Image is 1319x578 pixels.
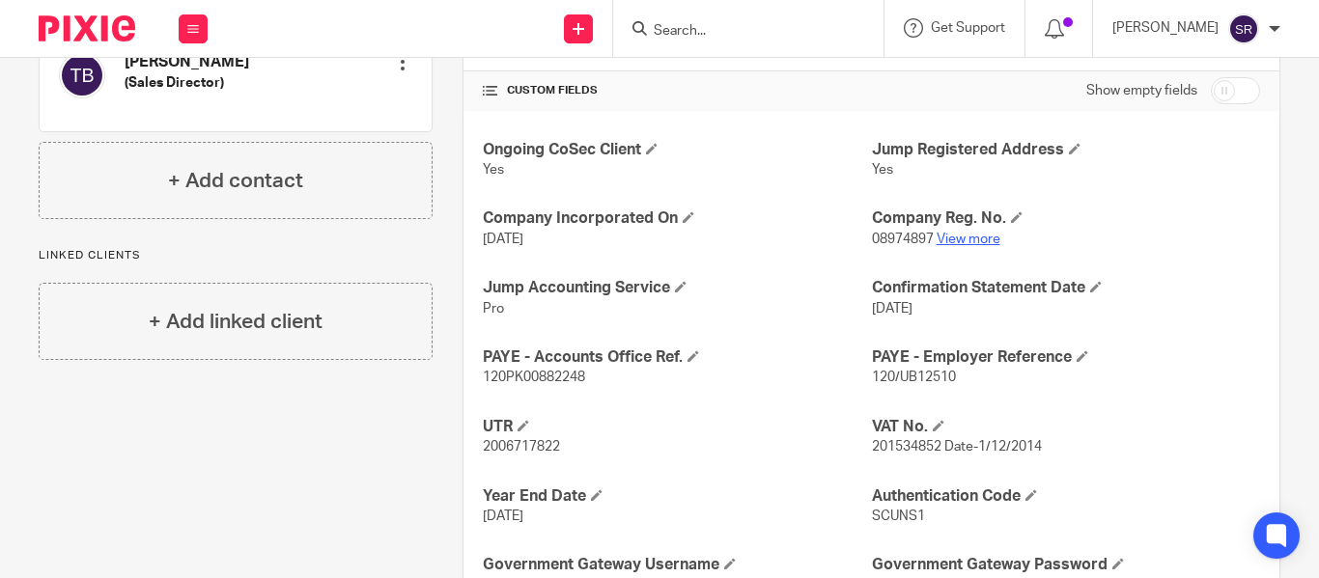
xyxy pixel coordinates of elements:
img: Pixie [39,15,135,41]
span: Yes [872,163,893,177]
span: 120PK00882248 [483,371,585,384]
span: SCUNS1 [872,509,925,523]
h4: VAT No. [872,417,1260,437]
span: 201534852 Date-1/12/2014 [872,440,1042,454]
h5: (Sales Director) [125,73,249,93]
span: 120/UB12510 [872,371,956,384]
a: View more [937,233,1000,246]
h4: Confirmation Statement Date [872,278,1260,298]
span: [DATE] [483,509,523,523]
h4: Company Incorporated On [483,208,871,229]
p: [PERSON_NAME] [1112,18,1219,38]
h4: Company Reg. No. [872,208,1260,229]
img: svg%3E [59,52,105,98]
span: Pro [483,302,504,316]
h4: Ongoing CoSec Client [483,140,871,160]
img: svg%3E [1228,14,1259,44]
span: [DATE] [483,233,523,246]
h4: Year End Date [483,486,871,507]
h4: Jump Registered Address [872,140,1260,160]
h4: CUSTOM FIELDS [483,83,871,98]
span: Get Support [931,21,1005,35]
h4: Authentication Code [872,486,1260,507]
label: Show empty fields [1086,81,1197,100]
h4: Government Gateway Password [872,555,1260,575]
h4: [PERSON_NAME] [125,52,249,72]
h4: PAYE - Accounts Office Ref. [483,347,871,368]
h4: + Add contact [168,166,303,196]
h4: PAYE - Employer Reference [872,347,1260,368]
span: 2006717822 [483,440,560,454]
h4: + Add linked client [149,307,323,337]
h4: Government Gateway Username [483,555,871,575]
p: Linked clients [39,248,433,263]
input: Search [652,23,826,41]
h4: Jump Accounting Service [483,278,871,298]
span: [DATE] [872,302,912,316]
span: 08974897 [872,233,934,246]
h4: UTR [483,417,871,437]
span: Yes [483,163,504,177]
